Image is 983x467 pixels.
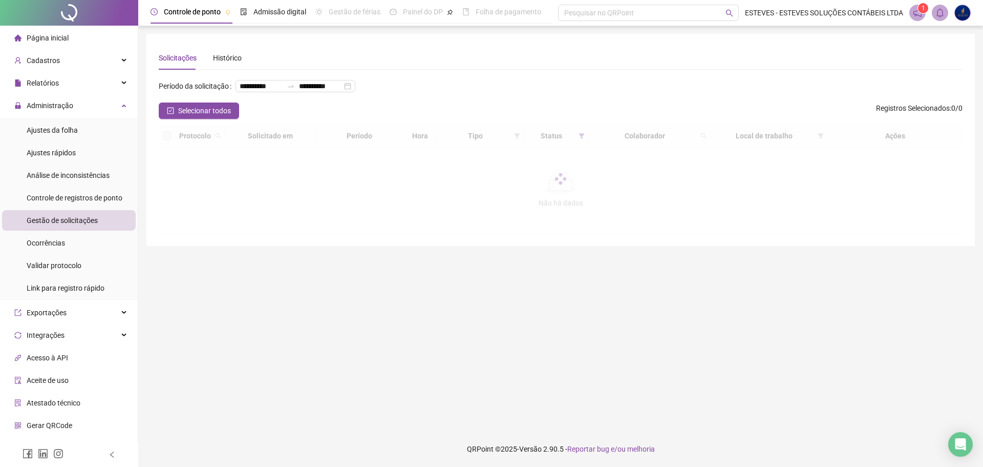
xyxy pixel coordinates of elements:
span: Administração [27,101,73,110]
span: book [462,8,469,15]
span: notification [913,8,922,17]
span: Ocorrências [27,239,65,247]
span: solution [14,399,22,407]
span: Gestão de férias [329,8,380,16]
span: Admissão digital [253,8,306,16]
span: pushpin [225,9,231,15]
span: instagram [53,449,63,459]
span: lock [14,102,22,109]
span: Aceite de uso [27,376,69,384]
span: to [287,82,295,90]
span: user-add [14,57,22,64]
span: Análise de inconsistências [27,171,110,179]
span: Link para registro rápido [27,284,104,292]
span: dashboard [390,8,397,15]
div: Histórico [213,52,242,64]
span: Controle de registros de ponto [27,194,122,202]
span: audit [14,377,22,384]
span: left [109,451,116,458]
span: Relatórios [27,79,59,87]
footer: QRPoint © 2025 - 2.90.5 - [138,431,983,467]
span: Gestão de solicitações [27,216,98,225]
span: sync [14,332,22,339]
span: Ajustes da folha [27,126,78,134]
span: ESTEVES - ESTEVES SOLUÇÕES CONTÁBEIS LTDA [745,7,903,18]
span: Atestado técnico [27,399,80,407]
span: sun [315,8,323,15]
button: Selecionar todos [159,103,239,119]
span: clock-circle [151,8,158,15]
span: Folha de pagamento [476,8,541,16]
span: Painel do DP [403,8,443,16]
span: 1 [922,5,925,12]
span: swap-right [287,82,295,90]
span: Integrações [27,331,65,339]
span: Controle de ponto [164,8,221,16]
img: 58268 [955,5,970,21]
span: Cadastros [27,56,60,65]
span: Registros Selecionados [876,104,950,112]
span: bell [935,8,945,17]
div: Open Intercom Messenger [948,432,973,457]
span: file [14,79,22,87]
span: : 0 / 0 [876,103,963,119]
span: Página inicial [27,34,69,42]
span: facebook [23,449,33,459]
span: export [14,309,22,316]
label: Período da solicitação [159,78,236,94]
span: Acesso à API [27,354,68,362]
span: Versão [519,445,542,453]
span: search [725,9,733,17]
span: Ajustes rápidos [27,149,76,157]
span: Selecionar todos [178,105,231,116]
span: home [14,34,22,42]
span: Gerar QRCode [27,421,72,430]
span: file-done [240,8,247,15]
span: Exportações [27,309,67,317]
span: qrcode [14,422,22,429]
span: pushpin [447,9,453,15]
span: api [14,354,22,361]
span: Validar protocolo [27,261,81,270]
span: Reportar bug e/ou melhoria [567,445,655,453]
div: Solicitações [159,52,197,64]
span: linkedin [38,449,48,459]
span: check-square [167,107,174,114]
sup: 1 [918,3,928,13]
